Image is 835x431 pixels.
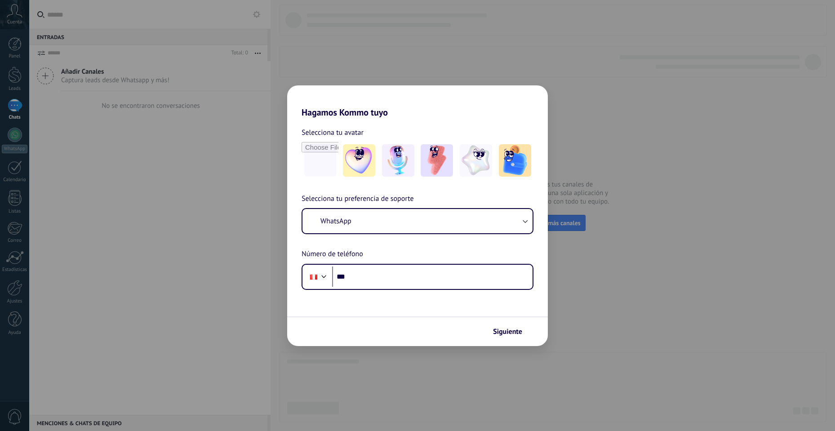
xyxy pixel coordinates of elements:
span: Selecciona tu preferencia de soporte [302,193,414,205]
img: -3.jpeg [421,144,453,177]
img: -5.jpeg [499,144,531,177]
div: Peru: + 51 [305,267,322,286]
img: -2.jpeg [382,144,414,177]
img: -4.jpeg [460,144,492,177]
span: Siguiente [493,329,522,335]
h2: Hagamos Kommo tuyo [287,85,548,118]
span: Selecciona tu avatar [302,127,364,138]
button: Siguiente [489,324,534,339]
span: WhatsApp [320,217,351,226]
span: Número de teléfono [302,249,363,260]
img: -1.jpeg [343,144,375,177]
button: WhatsApp [302,209,533,233]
